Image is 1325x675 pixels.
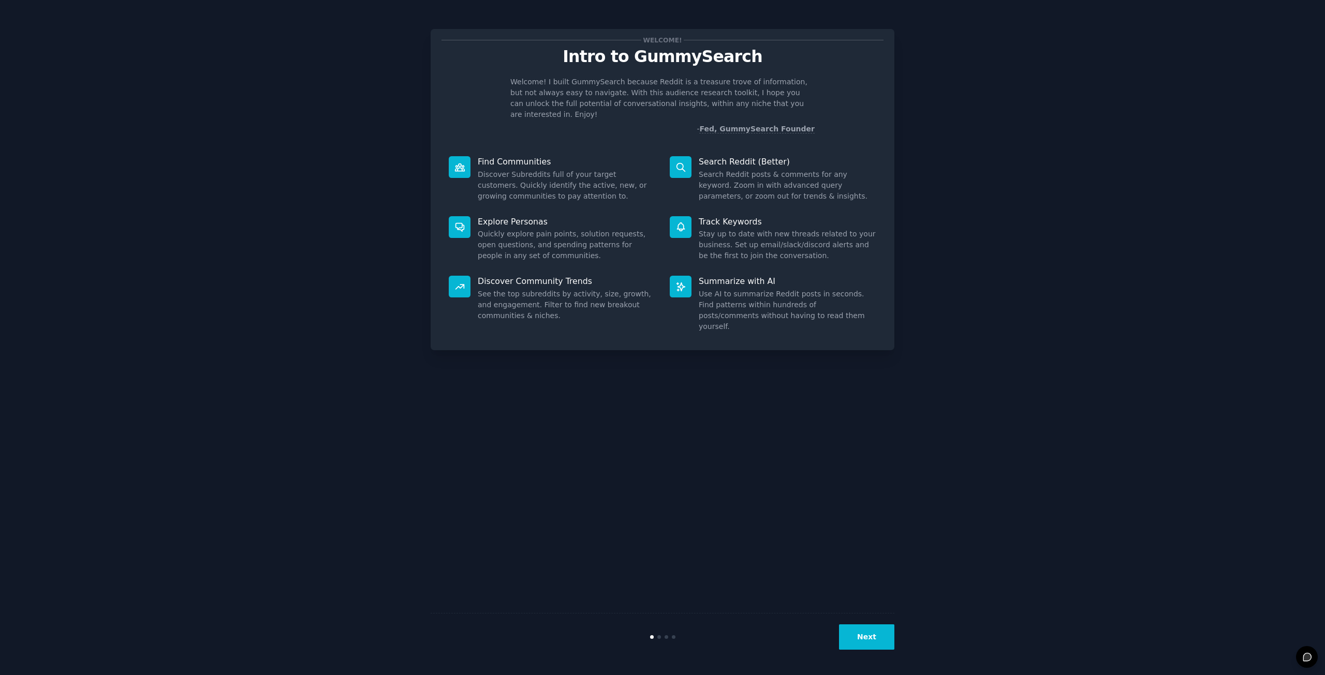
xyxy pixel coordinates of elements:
p: Intro to GummySearch [441,48,884,66]
dd: Discover Subreddits full of your target customers. Quickly identify the active, new, or growing c... [478,169,655,202]
p: Find Communities [478,156,655,167]
dd: Stay up to date with new threads related to your business. Set up email/slack/discord alerts and ... [699,229,876,261]
p: Explore Personas [478,216,655,227]
p: Summarize with AI [699,276,876,287]
p: Welcome! I built GummySearch because Reddit is a treasure trove of information, but not always ea... [510,77,815,120]
div: - [697,124,815,134]
dd: Search Reddit posts & comments for any keyword. Zoom in with advanced query parameters, or zoom o... [699,169,876,202]
dd: Use AI to summarize Reddit posts in seconds. Find patterns within hundreds of posts/comments with... [699,289,876,332]
a: Fed, GummySearch Founder [699,125,815,133]
p: Discover Community Trends [478,276,655,287]
p: Track Keywords [699,216,876,227]
dd: Quickly explore pain points, solution requests, open questions, and spending patterns for people ... [478,229,655,261]
span: Welcome! [641,35,684,46]
button: Next [839,624,894,650]
p: Search Reddit (Better) [699,156,876,167]
dd: See the top subreddits by activity, size, growth, and engagement. Filter to find new breakout com... [478,289,655,321]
